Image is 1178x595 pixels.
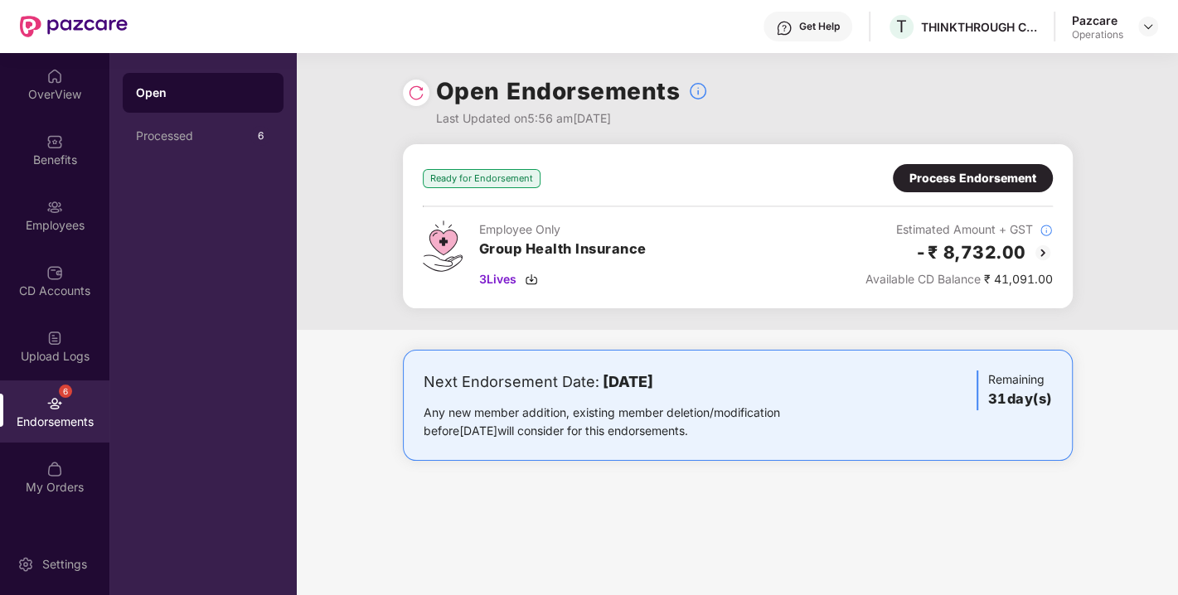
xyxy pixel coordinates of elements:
span: T [896,17,907,36]
img: svg+xml;base64,PHN2ZyBpZD0iRW5kb3JzZW1lbnRzIiB4bWxucz0iaHR0cDovL3d3dy53My5vcmcvMjAwMC9zdmciIHdpZH... [46,395,63,412]
div: THINKTHROUGH CONSULTING PRIVATE LIMITED [921,19,1037,35]
span: Available CD Balance [865,272,981,286]
img: svg+xml;base64,PHN2ZyBpZD0iQmVuZWZpdHMiIHhtbG5zPSJodHRwOi8vd3d3LnczLm9yZy8yMDAwL3N2ZyIgd2lkdGg9Ij... [46,133,63,150]
div: Pazcare [1072,12,1123,28]
div: Process Endorsement [909,169,1036,187]
div: 6 [59,385,72,398]
img: svg+xml;base64,PHN2ZyBpZD0iRG93bmxvYWQtMzJ4MzIiIHhtbG5zPSJodHRwOi8vd3d3LnczLm9yZy8yMDAwL3N2ZyIgd2... [525,273,538,286]
img: svg+xml;base64,PHN2ZyBpZD0iQ0RfQWNjb3VudHMiIGRhdGEtbmFtZT0iQ0QgQWNjb3VudHMiIHhtbG5zPSJodHRwOi8vd3... [46,264,63,281]
div: Processed [136,129,250,143]
div: Operations [1072,28,1123,41]
div: Last Updated on 5:56 am[DATE] [436,109,709,128]
h2: -₹ 8,732.00 [915,239,1026,266]
span: 3 Lives [479,270,516,288]
div: Estimated Amount + GST [865,220,1053,239]
div: Any new member addition, existing member deletion/modification before [DATE] will consider for th... [424,404,832,440]
img: svg+xml;base64,PHN2ZyBpZD0iQmFjay0yMHgyMCIgeG1sbnM9Imh0dHA6Ly93d3cudzMub3JnLzIwMDAvc3ZnIiB3aWR0aD... [1033,243,1053,263]
img: svg+xml;base64,PHN2ZyB4bWxucz0iaHR0cDovL3d3dy53My5vcmcvMjAwMC9zdmciIHdpZHRoPSI0Ny43MTQiIGhlaWdodD... [423,220,463,272]
img: svg+xml;base64,PHN2ZyBpZD0iTXlfT3JkZXJzIiBkYXRhLW5hbWU9Ik15IE9yZGVycyIgeG1sbnM9Imh0dHA6Ly93d3cudz... [46,461,63,477]
img: svg+xml;base64,PHN2ZyBpZD0iSGVscC0zMngzMiIgeG1sbnM9Imh0dHA6Ly93d3cudzMub3JnLzIwMDAvc3ZnIiB3aWR0aD... [776,20,793,36]
div: Next Endorsement Date: [424,370,832,394]
div: Get Help [799,20,840,33]
img: New Pazcare Logo [20,16,128,37]
div: Settings [37,556,92,573]
img: svg+xml;base64,PHN2ZyBpZD0iU2V0dGluZy0yMHgyMCIgeG1sbnM9Imh0dHA6Ly93d3cudzMub3JnLzIwMDAvc3ZnIiB3aW... [17,556,34,573]
img: svg+xml;base64,PHN2ZyBpZD0iRHJvcGRvd24tMzJ4MzIiIHhtbG5zPSJodHRwOi8vd3d3LnczLm9yZy8yMDAwL3N2ZyIgd2... [1142,20,1155,33]
div: 6 [250,126,270,146]
b: [DATE] [603,373,653,390]
img: svg+xml;base64,PHN2ZyBpZD0iSW5mb18tXzMyeDMyIiBkYXRhLW5hbWU9IkluZm8gLSAzMngzMiIgeG1sbnM9Imh0dHA6Ly... [688,81,708,101]
div: Ready for Endorsement [423,169,541,188]
h3: Group Health Insurance [479,239,647,260]
div: ₹ 41,091.00 [865,270,1053,288]
div: Employee Only [479,220,647,239]
img: svg+xml;base64,PHN2ZyBpZD0iSW5mb18tXzMyeDMyIiBkYXRhLW5hbWU9IkluZm8gLSAzMngzMiIgeG1sbnM9Imh0dHA6Ly... [1040,224,1053,237]
div: Remaining [977,370,1052,410]
div: Open [136,85,270,101]
h1: Open Endorsements [436,73,681,109]
img: svg+xml;base64,PHN2ZyBpZD0iRW1wbG95ZWVzIiB4bWxucz0iaHR0cDovL3d3dy53My5vcmcvMjAwMC9zdmciIHdpZHRoPS... [46,199,63,215]
img: svg+xml;base64,PHN2ZyBpZD0iVXBsb2FkX0xvZ3MiIGRhdGEtbmFtZT0iVXBsb2FkIExvZ3MiIHhtbG5zPSJodHRwOi8vd3... [46,330,63,346]
img: svg+xml;base64,PHN2ZyBpZD0iSG9tZSIgeG1sbnM9Imh0dHA6Ly93d3cudzMub3JnLzIwMDAvc3ZnIiB3aWR0aD0iMjAiIG... [46,68,63,85]
img: svg+xml;base64,PHN2ZyBpZD0iUmVsb2FkLTMyeDMyIiB4bWxucz0iaHR0cDovL3d3dy53My5vcmcvMjAwMC9zdmciIHdpZH... [408,85,424,101]
h3: 31 day(s) [988,389,1052,410]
